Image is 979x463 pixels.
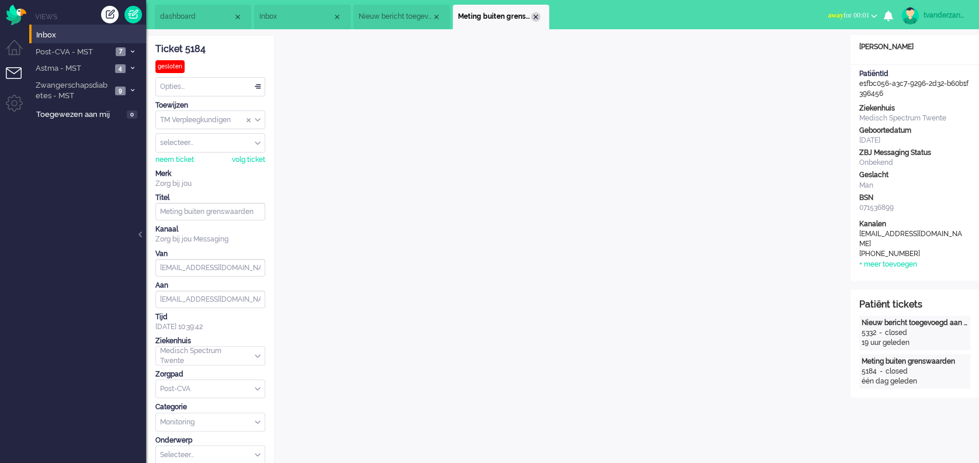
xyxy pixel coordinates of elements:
[859,136,970,146] div: [DATE]
[901,7,919,25] img: avatar
[859,181,970,191] div: Man
[155,224,265,234] div: Kanaal
[862,338,968,348] div: 19 uur geleden
[160,12,233,22] span: dashboard
[859,203,970,213] div: 071536899
[116,47,126,56] span: 7
[155,110,265,130] div: Assign Group
[899,7,967,25] a: tvanderzanden
[155,193,265,203] div: Titel
[155,369,265,379] div: Zorgpad
[850,69,979,99] div: e1fbc056-a3c7-9296-2d32-b60b1f396456
[877,367,886,376] div: -
[155,312,265,322] div: Tijd
[155,179,265,189] div: Zorg bij jou
[155,60,185,73] div: gesloten
[34,108,146,120] a: Toegewezen aan mij 0
[6,95,32,121] li: Admin menu
[821,7,884,24] button: awayfor 00:01
[232,155,265,165] div: volg ticket
[432,12,441,22] div: Close tab
[155,133,265,153] div: Assign User
[458,12,531,22] span: Meting buiten grenswaarden
[859,69,970,79] div: PatiëntId
[155,5,251,29] li: Dashboard
[6,8,26,16] a: Omnidesk
[155,234,265,244] div: Zorg bij jou Messaging
[859,229,964,249] div: [EMAIL_ADDRESS][DOMAIN_NAME]
[6,67,32,94] li: Tickets menu
[862,367,877,376] div: 5184
[859,298,970,312] div: Patiënt tickets
[859,126,970,136] div: Geboortedatum
[876,328,885,338] div: -
[859,249,964,259] div: [PHONE_NUMBER]
[6,5,26,25] img: flow_omnibird.svg
[155,436,265,445] div: Onderwerp
[34,63,112,74] span: Astma - MST
[155,43,265,56] div: Ticket 5184
[886,367,908,376] div: closed
[453,5,549,29] li: 5184
[859,219,970,229] div: Kanalen
[353,5,450,29] li: 5332
[850,42,979,52] div: [PERSON_NAME]
[115,87,126,95] span: 9
[155,101,265,110] div: Toewijzen
[885,328,907,338] div: closed
[124,6,142,23] a: Quick Ticket
[254,5,350,29] li: View
[531,12,540,22] div: Close tab
[155,336,265,346] div: Ziekenhuis
[36,30,146,41] span: Inbox
[859,260,917,269] div: + meer toevoegen
[127,110,137,119] span: 0
[862,318,968,328] div: Nieuw bericht toegevoegd aan gesprek
[5,5,553,25] body: Rich Text Area. Press ALT-0 for help.
[862,357,968,367] div: Meting buiten grenswaarden
[828,11,843,19] span: away
[859,158,970,168] div: Onbekend
[859,193,970,203] div: BSN
[115,64,126,73] span: 4
[34,47,112,58] span: Post-CVA - MST
[34,80,112,102] span: Zwangerschapsdiabetes - MST
[359,12,432,22] span: Nieuw bericht toegevoegd aan gesprek
[155,169,265,179] div: Merk
[155,249,265,259] div: Van
[155,281,265,291] div: Aan
[828,11,869,19] span: for 00:01
[6,40,32,66] li: Dashboard menu
[233,12,242,22] div: Close tab
[859,170,970,180] div: Geslacht
[859,113,970,123] div: Medisch Spectrum Twente
[155,155,194,165] div: neem ticket
[34,28,146,41] a: Inbox
[859,103,970,113] div: Ziekenhuis
[155,312,265,332] div: [DATE] 10:39:42
[101,6,119,23] div: Creëer ticket
[36,109,123,120] span: Toegewezen aan mij
[332,12,342,22] div: Close tab
[259,12,332,22] span: Inbox
[35,12,146,22] li: Views
[862,376,968,386] div: één dag geleden
[859,148,970,158] div: ZBJ Messaging Status
[862,328,876,338] div: 5332
[821,4,884,29] li: awayfor 00:01
[155,402,265,412] div: Categorie
[924,9,967,21] div: tvanderzanden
